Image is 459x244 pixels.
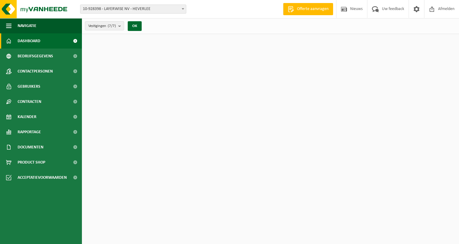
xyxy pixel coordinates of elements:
[108,24,116,28] count: (7/7)
[283,3,333,15] a: Offerte aanvragen
[18,64,53,79] span: Contactpersonen
[18,170,67,185] span: Acceptatievoorwaarden
[88,22,116,31] span: Vestigingen
[18,94,41,109] span: Contracten
[80,5,186,13] span: 10-928398 - LAYERWISE NV - HEVERLEE
[18,18,36,33] span: Navigatie
[128,21,142,31] button: OK
[18,140,43,155] span: Documenten
[18,155,45,170] span: Product Shop
[80,5,186,14] span: 10-928398 - LAYERWISE NV - HEVERLEE
[85,21,124,30] button: Vestigingen(7/7)
[18,79,40,94] span: Gebruikers
[18,124,41,140] span: Rapportage
[18,49,53,64] span: Bedrijfsgegevens
[18,33,40,49] span: Dashboard
[295,6,330,12] span: Offerte aanvragen
[18,109,36,124] span: Kalender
